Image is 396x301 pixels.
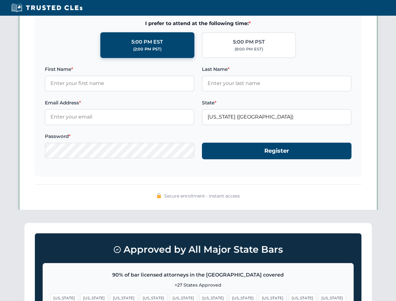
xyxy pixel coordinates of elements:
[45,109,194,125] input: Enter your email
[164,193,240,199] span: Secure enrollment • Instant access
[202,143,351,159] button: Register
[235,46,263,52] div: (8:00 PM EST)
[233,38,265,46] div: 5:00 PM PST
[45,99,194,107] label: Email Address
[131,38,163,46] div: 5:00 PM EST
[50,282,346,288] p: +27 States Approved
[202,76,351,91] input: Enter your last name
[45,66,194,73] label: First Name
[156,193,161,198] img: 🔒
[9,3,84,13] img: Trusted CLEs
[50,271,346,279] p: 90% of bar licensed attorneys in the [GEOGRAPHIC_DATA] covered
[45,133,194,140] label: Password
[202,109,351,125] input: Florida (FL)
[202,99,351,107] label: State
[45,19,351,28] span: I prefer to attend at the following time:
[202,66,351,73] label: Last Name
[133,46,161,52] div: (2:00 PM PST)
[45,76,194,91] input: Enter your first name
[43,241,354,258] h3: Approved by All Major State Bars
